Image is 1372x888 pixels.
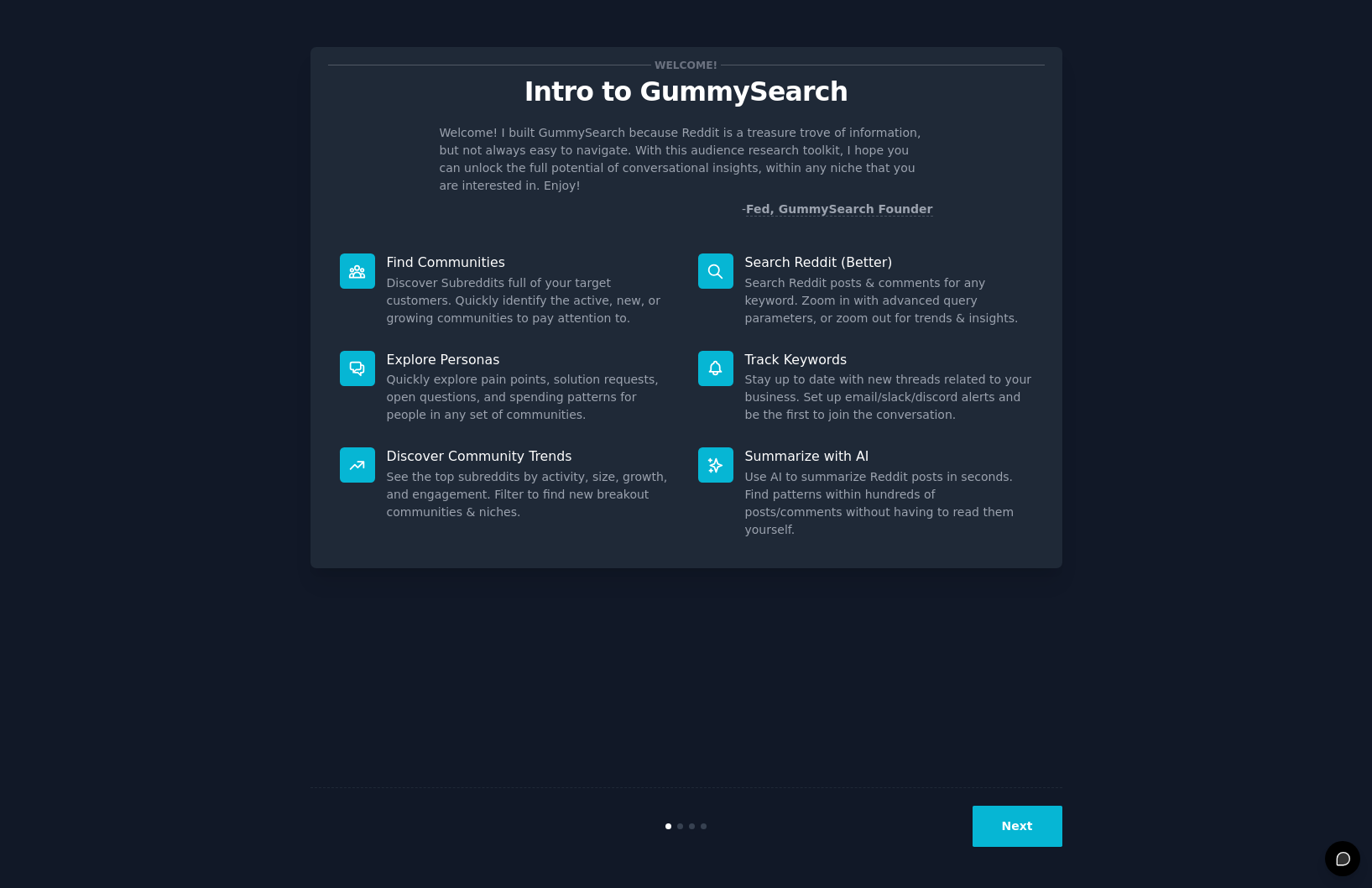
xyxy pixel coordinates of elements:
[745,351,1033,368] p: Track Keywords
[328,77,1045,107] p: Intro to GummySearch
[387,274,675,327] dd: Discover Subreddits full of your target customers. Quickly identify the active, new, or growing c...
[745,468,1033,539] dd: Use AI to summarize Reddit posts in seconds. Find patterns within hundreds of posts/comments with...
[745,447,1033,465] p: Summarize with AI
[742,201,933,218] div: -
[440,124,933,195] p: Welcome! I built GummySearch because Reddit is a treasure trove of information, but not always ea...
[387,351,675,368] p: Explore Personas
[387,468,675,521] dd: See the top subreddits by activity, size, growth, and engagement. Filter to find new breakout com...
[387,253,675,271] p: Find Communities
[746,202,933,217] a: Fed, GummySearch Founder
[387,447,675,465] p: Discover Community Trends
[973,806,1062,847] button: Next
[745,274,1033,327] dd: Search Reddit posts & comments for any keyword. Zoom in with advanced query parameters, or zoom o...
[651,56,720,74] span: Welcome!
[745,371,1033,424] dd: Stay up to date with new threads related to your business. Set up email/slack/discord alerts and ...
[745,253,1033,271] p: Search Reddit (Better)
[387,371,675,424] dd: Quickly explore pain points, solution requests, open questions, and spending patterns for people ...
